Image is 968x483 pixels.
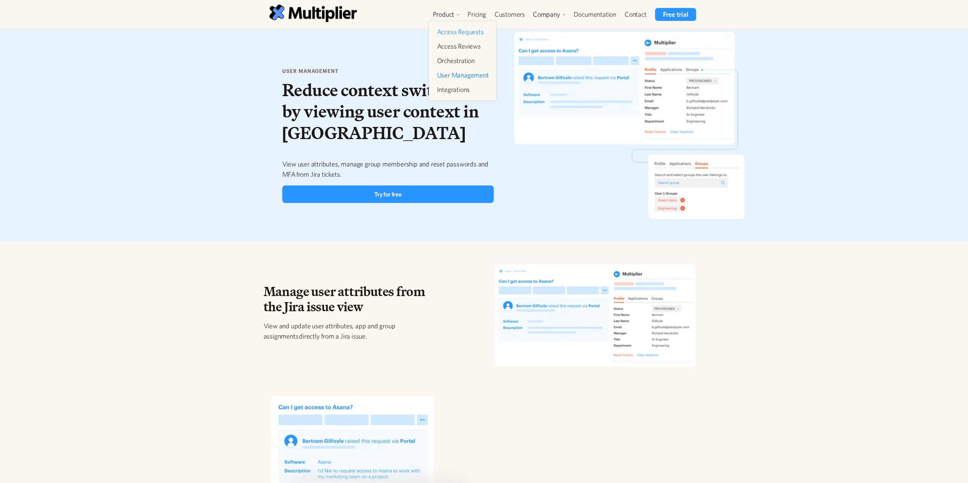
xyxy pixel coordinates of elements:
div: Company [533,10,560,19]
a: Orchestration [434,54,491,68]
h1: Reduce context switching by viewing user context in [GEOGRAPHIC_DATA] [282,79,494,144]
a: Integrations [434,83,491,97]
div: Product [432,10,454,19]
a: Customers [490,8,529,21]
h2: Manage user attributes from the Jira issue view [264,284,438,315]
a: Documentation [569,8,620,21]
div: Company [529,8,569,21]
a: Access Reviews [434,40,491,53]
a: Contact [620,8,651,21]
p: View user attributes, manage group membership and reset passwords and MFA from Jira tickets. [282,159,494,179]
div: Product [429,8,463,21]
a: User Management [434,68,491,82]
a: Free trial [655,8,696,21]
nav: Product [429,21,496,101]
a: Pricing [463,8,490,21]
h5: user management [282,68,494,75]
img: Desktop and Mobile illustration [506,24,750,226]
a: Access Requests [434,25,491,39]
p: View and update user attributes, app and group assignments directly from a Jira issue. [264,321,438,341]
a: Try for free [282,185,494,203]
